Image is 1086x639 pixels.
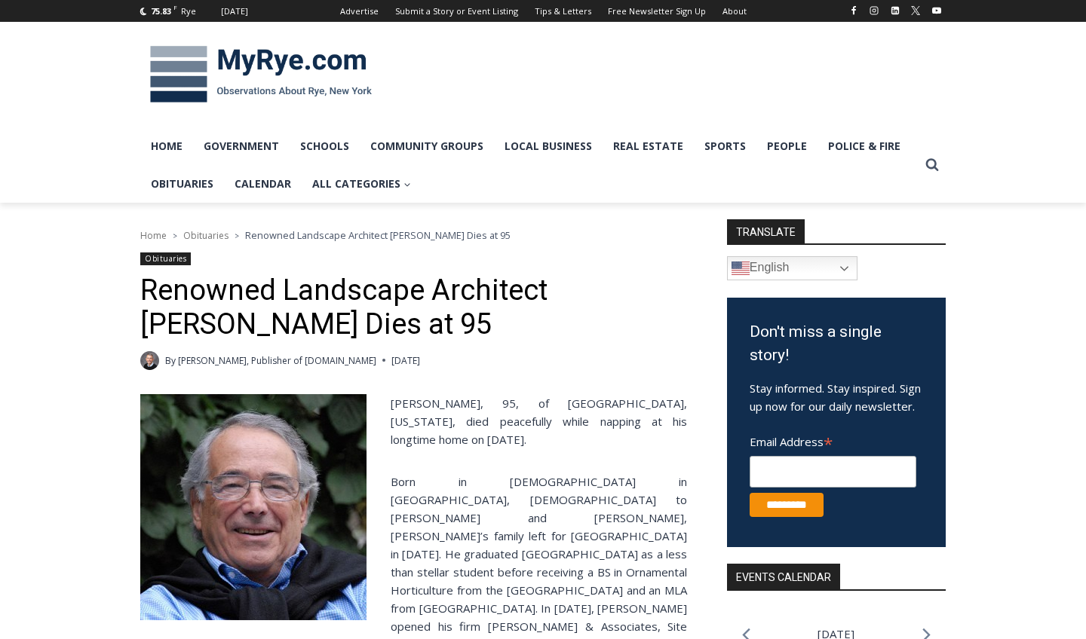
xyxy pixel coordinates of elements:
[312,176,411,192] span: All Categories
[178,354,376,367] a: [PERSON_NAME], Publisher of [DOMAIN_NAME]
[391,353,420,368] time: [DATE]
[360,127,494,165] a: Community Groups
[865,2,883,20] a: Instagram
[494,127,603,165] a: Local Business
[151,5,171,17] span: 75.83
[818,127,911,165] a: Police & Fire
[140,165,224,203] a: Obituaries
[732,259,750,277] img: en
[140,351,159,370] a: Author image
[181,5,196,18] div: Rye
[165,353,176,368] span: By
[290,127,360,165] a: Schools
[750,320,923,368] h3: Don't miss a single story!
[193,127,290,165] a: Government
[886,2,904,20] a: Linkedin
[140,274,687,342] h1: Renowned Landscape Architect [PERSON_NAME] Dies at 95
[140,127,919,203] nav: Primary Navigation
[224,165,302,203] a: Calendar
[173,3,177,11] span: F
[140,394,687,448] p: [PERSON_NAME], 95, of [GEOGRAPHIC_DATA], [US_STATE], died peacefully while napping at his longtim...
[140,252,191,265] a: Obituaries
[750,379,923,415] p: Stay informed. Stay inspired. Sign up now for our daily newsletter.
[140,228,687,243] nav: Breadcrumbs
[727,219,805,243] strong: TRANSLATE
[140,127,193,165] a: Home
[750,427,916,454] label: Email Address
[756,127,818,165] a: People
[245,228,511,242] span: Renowned Landscape Architect [PERSON_NAME] Dies at 95
[140,394,367,620] img: Obituary - Peter George Rolland
[140,229,167,242] a: Home
[727,256,857,280] a: English
[603,127,694,165] a: Real Estate
[845,2,863,20] a: Facebook
[140,35,382,114] img: MyRye.com
[919,151,946,179] button: View Search Form
[221,5,248,18] div: [DATE]
[183,229,229,242] a: Obituaries
[235,231,239,241] span: >
[727,564,840,589] h2: Events Calendar
[694,127,756,165] a: Sports
[302,165,422,203] a: All Categories
[928,2,946,20] a: YouTube
[173,231,177,241] span: >
[907,2,925,20] a: X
